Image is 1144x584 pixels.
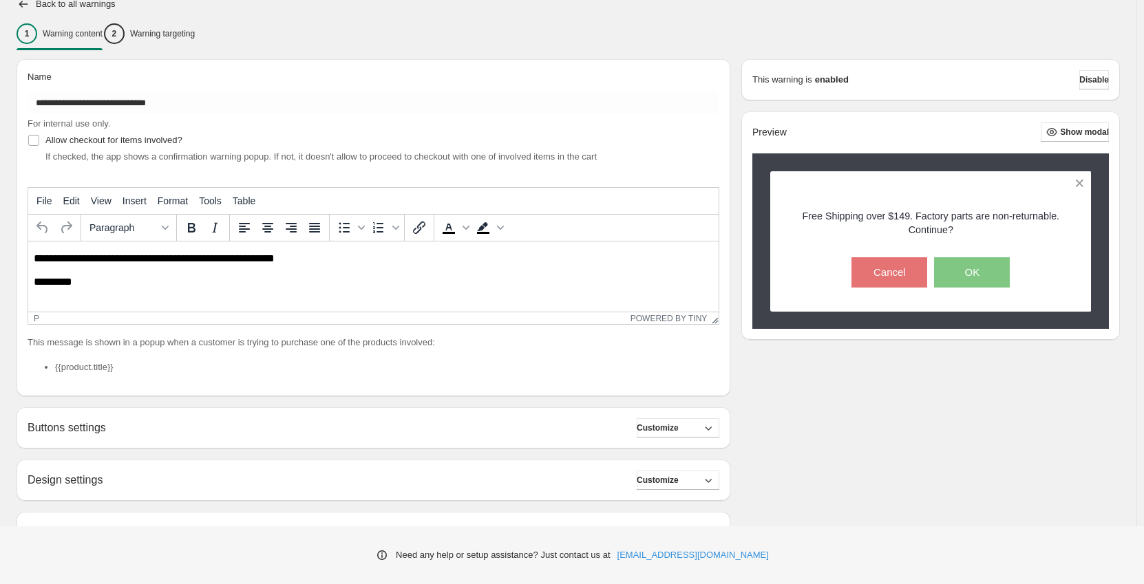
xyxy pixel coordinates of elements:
[17,23,37,44] div: 1
[43,28,103,39] p: Warning content
[233,216,256,239] button: Align left
[158,195,188,206] span: Format
[233,195,255,206] span: Table
[54,216,78,239] button: Redo
[180,216,203,239] button: Bold
[45,135,182,145] span: Allow checkout for items involved?
[815,73,849,87] strong: enabled
[637,471,719,490] button: Customize
[303,216,326,239] button: Justify
[617,548,769,562] a: [EMAIL_ADDRESS][DOMAIN_NAME]
[752,127,787,138] h2: Preview
[637,475,679,486] span: Customize
[17,19,103,48] button: 1Warning content
[934,257,1010,288] button: OK
[1079,70,1109,89] button: Disable
[31,216,54,239] button: Undo
[851,257,927,288] button: Cancel
[199,195,222,206] span: Tools
[472,216,506,239] div: Background color
[28,336,719,349] p: This message is shown in a popup when a customer is trying to purchase one of the products involved:
[36,195,52,206] span: File
[203,216,226,239] button: Italic
[130,28,195,39] p: Warning targeting
[631,314,708,323] a: Powered by Tiny
[104,23,125,44] div: 2
[637,418,719,437] button: Customize
[91,195,112,206] span: View
[1041,122,1109,142] button: Show modal
[28,118,110,129] span: For internal use only.
[28,473,103,486] h2: Design settings
[28,421,106,434] h2: Buttons settings
[28,72,52,82] span: Name
[55,360,719,374] li: {{product.title}}
[84,216,173,239] button: Formats
[34,314,39,323] div: p
[279,216,303,239] button: Align right
[104,19,195,48] button: 2Warning targeting
[256,216,279,239] button: Align center
[1079,74,1109,85] span: Disable
[1060,127,1109,138] span: Show modal
[803,223,1060,237] p: Continue?
[123,195,147,206] span: Insert
[437,216,472,239] div: Text color
[637,422,679,433] span: Customize
[89,222,157,233] span: Paragraph
[28,524,109,534] span: Special line item text
[63,195,80,206] span: Edit
[707,312,719,324] div: Resize
[407,216,431,239] button: Insert/edit link
[45,151,597,162] span: If checked, the app shows a confirmation warning popup. If not, it doesn't allow to proceed to ch...
[332,216,367,239] div: Bullet list
[803,209,1060,223] p: Free Shipping over $149. Factory parts are non-returnable.
[752,73,812,87] p: This warning is
[28,241,719,312] iframe: Rich Text Area
[367,216,401,239] div: Numbered list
